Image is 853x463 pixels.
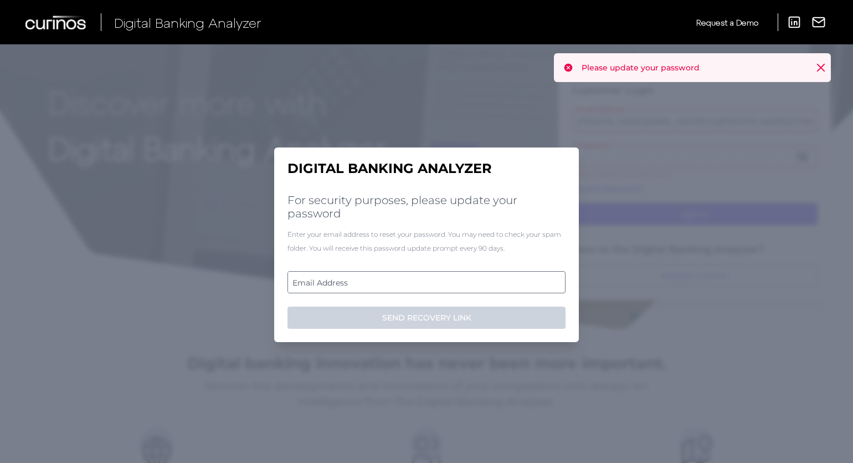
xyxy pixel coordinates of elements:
[25,16,88,29] img: Curinos
[114,14,261,30] span: Digital Banking Analyzer
[696,13,758,32] a: Request a Demo
[288,272,564,292] label: Email Address
[696,18,758,27] span: Request a Demo
[287,194,566,220] h2: For security purposes, please update your password
[287,161,566,177] h1: Digital Banking Analyzer
[287,307,566,329] button: SEND RECOVERY LINK
[287,227,566,255] div: Enter your email address to reset your password. You may need to check your spam folder. You will...
[554,53,831,82] div: Please update your password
